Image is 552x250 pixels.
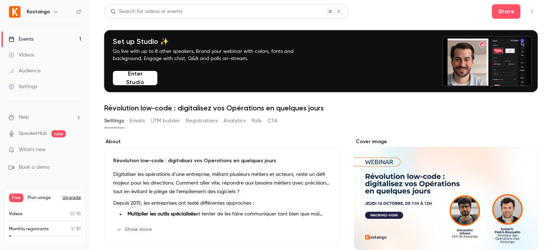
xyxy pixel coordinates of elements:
[113,224,156,235] button: Show more
[110,8,182,15] div: Search for videos or events
[113,48,310,62] p: Go live with up to 8 other speakers. Brand your webinar with colors, fonts and background. Engage...
[19,146,46,154] span: What's new
[104,115,124,127] button: Settings
[151,115,180,127] button: UTM builder
[9,83,37,90] div: Settings
[19,130,47,137] a: SpeakerHub
[9,51,34,59] div: Videos
[9,211,23,217] p: Videos
[268,115,277,127] button: CTA
[71,227,73,231] span: 1
[9,67,41,74] div: Audience
[9,36,33,43] div: Events
[113,157,331,164] p: Révolution low-code : digitalisez vos Opérations en quelques jours
[9,114,81,121] li: help-dropdown-opener
[492,4,520,19] button: Share
[130,115,145,127] button: Emails
[9,226,49,232] p: Monthly registrants
[9,194,23,202] span: Free
[113,71,157,85] button: Enter Studio
[19,114,29,121] span: Help
[70,212,73,216] span: 0
[104,104,538,112] h1: Révolution low-code : digitalisez vos Opérations en quelques jours
[28,195,58,201] span: Plan usage
[113,170,331,196] p: Digitaliser les opérations d’une entreprise, mêlant plusieurs métiers et acteurs, reste un défi m...
[19,164,50,171] span: Book a demo
[71,226,81,232] p: / 30
[113,37,310,46] h4: Set up Studio ✨
[354,138,538,145] label: Cover image
[9,6,20,18] img: Kostango
[224,115,246,127] button: Analytics
[125,210,331,218] li: et tenter de les faire communiquer tant bien que mal
[113,199,331,208] p: Depuis 2015, les entreprises ont testé différentes approches :
[70,211,81,217] p: / 10
[63,195,81,201] button: Upgrade
[104,138,340,145] label: About
[128,212,195,217] strong: Multiplier les outils spécialisés
[186,115,218,127] button: Registrations
[27,8,50,15] h6: Kostango
[252,115,262,127] button: Polls
[51,130,66,137] span: new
